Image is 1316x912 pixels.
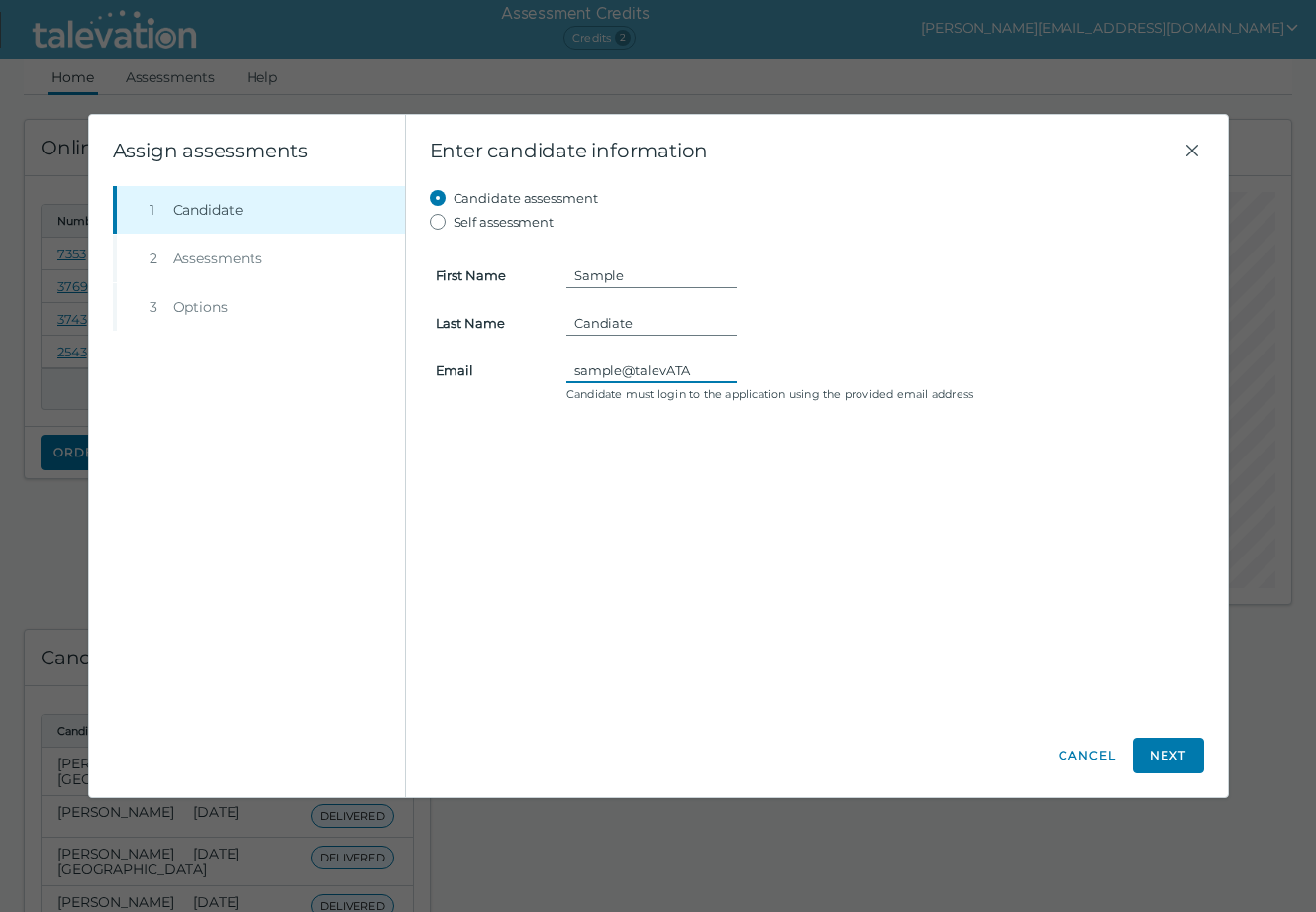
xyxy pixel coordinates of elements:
button: 1Candidate [117,186,405,234]
button: Close [1180,139,1204,162]
span: Enter candidate information [430,139,1180,162]
label: Email [424,362,555,378]
clr-wizard-title: Assign assessments [113,139,308,162]
clr-control-helper: Candidate must login to the application using the provided email address [566,386,1198,402]
label: Self assessment [454,210,555,234]
div: 1 [150,200,165,220]
button: Cancel [1058,738,1117,773]
label: Last Name [424,315,555,331]
label: Candidate assessment [454,186,598,210]
button: Next [1133,738,1204,773]
nav: Wizard steps [113,186,405,331]
label: First Name [424,267,555,283]
span: Candidate [173,200,243,220]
